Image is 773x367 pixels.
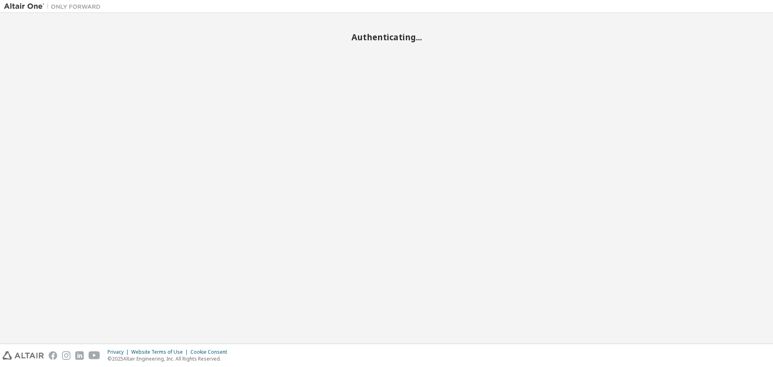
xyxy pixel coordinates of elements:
div: Cookie Consent [190,349,232,355]
img: instagram.svg [62,351,70,360]
img: linkedin.svg [75,351,84,360]
h2: Authenticating... [4,32,769,42]
div: Privacy [107,349,131,355]
img: altair_logo.svg [2,351,44,360]
img: facebook.svg [49,351,57,360]
p: © 2025 Altair Engineering, Inc. All Rights Reserved. [107,355,232,362]
img: youtube.svg [89,351,100,360]
img: Altair One [4,2,105,10]
div: Website Terms of Use [131,349,190,355]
